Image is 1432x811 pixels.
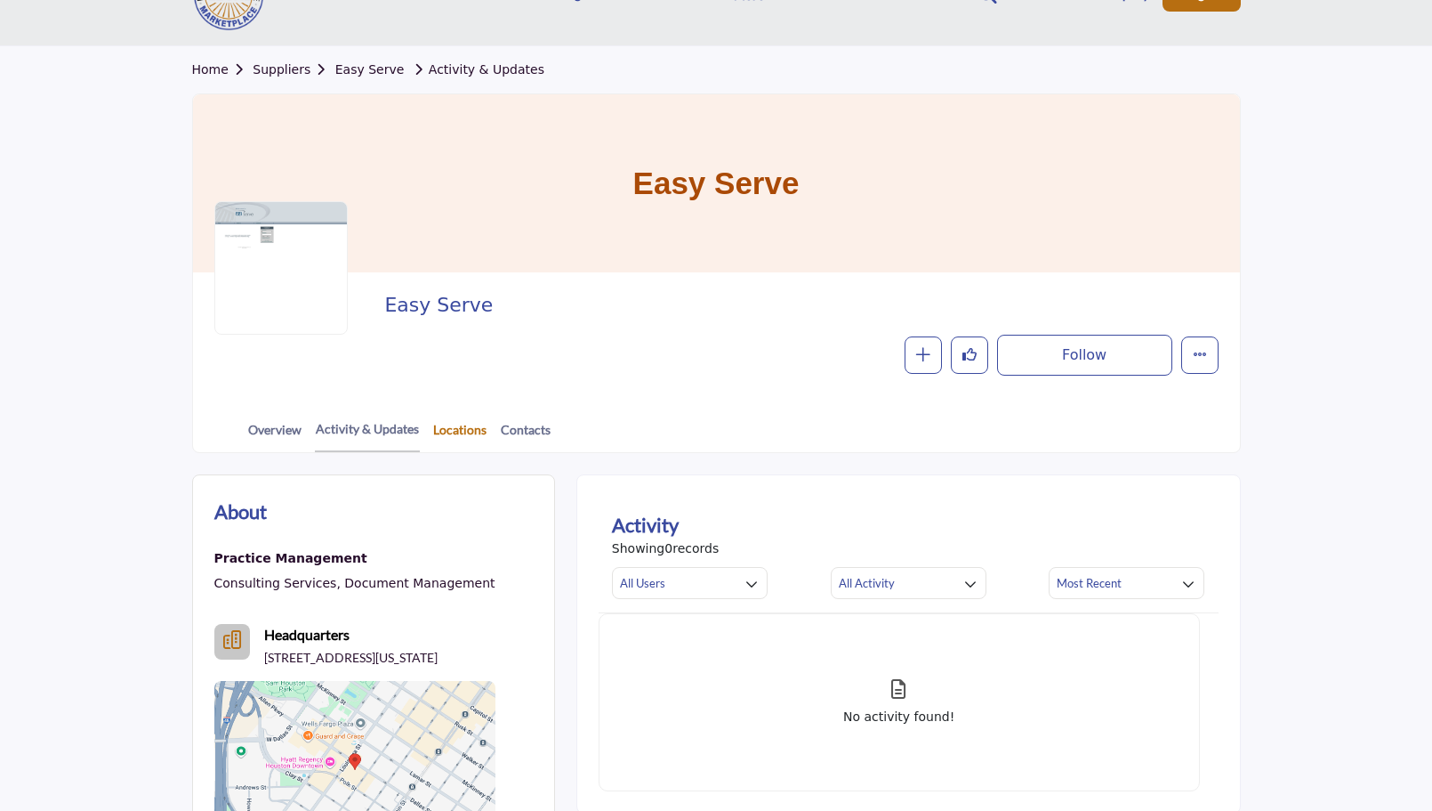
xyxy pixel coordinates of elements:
[1057,575,1122,591] h3: Most Recent
[408,62,544,77] a: Activity & Updates
[214,547,495,571] a: Practice Management
[997,335,1172,376] button: Follow
[1181,337,1219,374] button: More details
[384,294,1209,317] h2: Easy Serve
[664,541,672,556] span: 0
[839,575,895,591] h3: All Activity
[253,62,334,77] a: Suppliers
[214,547,495,571] div: Improving organization and efficiency of law practice
[843,708,954,726] p: No activity found!
[315,419,420,452] a: Activity & Updates
[612,539,719,558] span: Showing records
[247,420,302,451] a: Overview
[344,576,495,590] a: Document Management
[1049,567,1204,599] button: Most Recent
[612,567,768,599] button: All Users
[214,576,341,590] a: Consulting Services,
[264,624,350,645] b: Headquarters
[612,510,679,539] h2: Activity
[633,94,800,272] h1: Easy Serve
[620,575,665,591] h3: All Users
[214,624,250,660] button: Headquarter icon
[432,420,487,451] a: Locations
[831,567,986,599] button: All Activity
[192,62,253,77] a: Home
[500,420,551,451] a: Contacts
[951,337,988,374] button: Like
[264,649,438,667] p: [STREET_ADDRESS][US_STATE]
[335,62,405,77] a: Easy Serve
[214,497,267,526] h2: About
